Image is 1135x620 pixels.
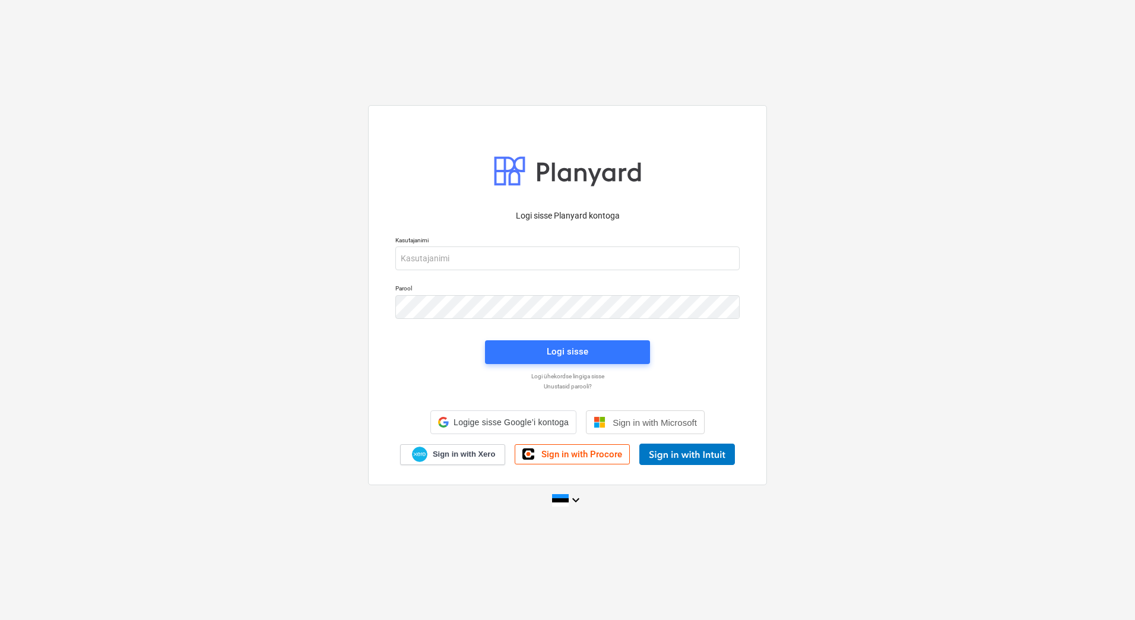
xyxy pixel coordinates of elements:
a: Sign in with Xero [400,444,506,465]
i: keyboard_arrow_down [569,493,583,507]
a: Logi ühekordse lingiga sisse [389,372,746,380]
span: Sign in with Xero [433,449,495,460]
span: Logige sisse Google’i kontoga [454,417,569,427]
button: Logi sisse [485,340,650,364]
a: Unustasid parooli? [389,382,746,390]
img: Microsoft logo [594,416,605,428]
a: Sign in with Procore [515,444,630,464]
img: Xero logo [412,447,427,463]
div: Logi sisse [547,344,588,359]
p: Logi sisse Planyard kontoga [395,210,740,222]
p: Kasutajanimi [395,236,740,246]
p: Parool [395,284,740,295]
input: Kasutajanimi [395,246,740,270]
span: Sign in with Microsoft [613,417,697,428]
div: Logige sisse Google’i kontoga [430,410,576,434]
span: Sign in with Procore [541,449,622,460]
